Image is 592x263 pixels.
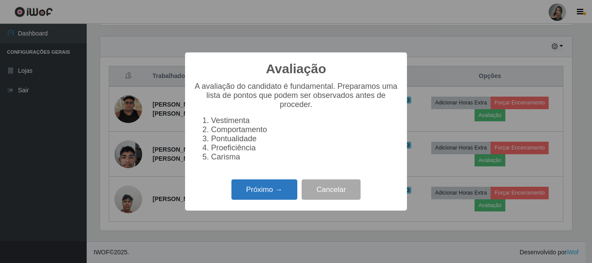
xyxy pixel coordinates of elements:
li: Pontualidade [211,134,398,143]
h2: Avaliação [266,61,326,77]
li: Comportamento [211,125,398,134]
li: Carisma [211,153,398,162]
button: Cancelar [302,179,361,200]
p: A avaliação do candidato é fundamental. Preparamos uma lista de pontos que podem ser observados a... [194,82,398,109]
li: Proeficiência [211,143,398,153]
li: Vestimenta [211,116,398,125]
button: Próximo → [231,179,297,200]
